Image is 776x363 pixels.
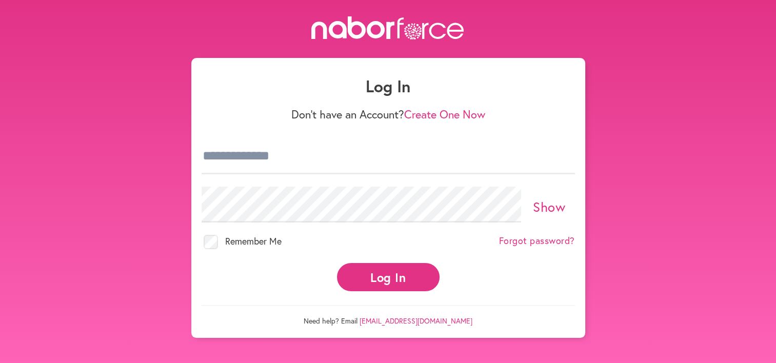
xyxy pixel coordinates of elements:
[360,316,472,326] a: [EMAIL_ADDRESS][DOMAIN_NAME]
[202,108,575,121] p: Don't have an Account?
[337,263,440,291] button: Log In
[404,107,485,122] a: Create One Now
[202,76,575,96] h1: Log In
[225,235,282,247] span: Remember Me
[202,305,575,326] p: Need help? Email
[533,198,565,215] a: Show
[499,235,575,247] a: Forgot password?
